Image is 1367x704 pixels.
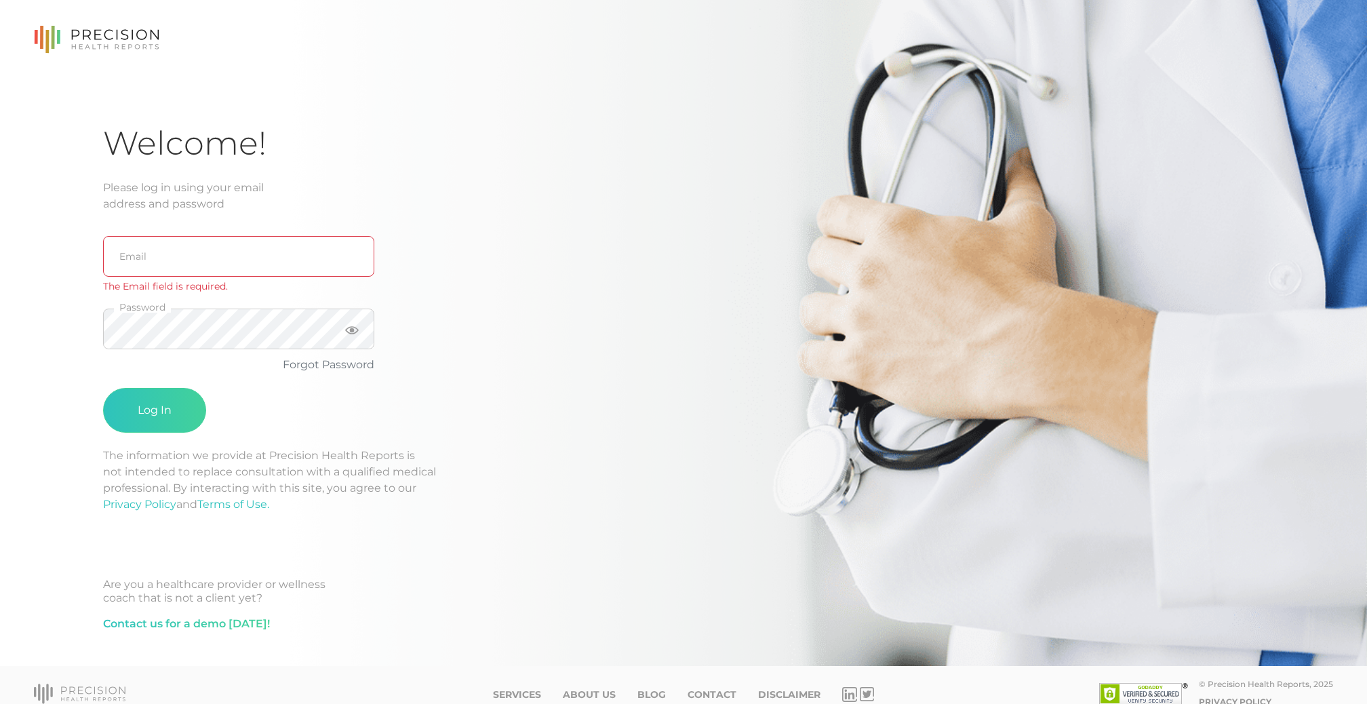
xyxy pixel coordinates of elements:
[103,180,1264,212] div: Please log in using your email address and password
[563,689,616,701] a: About Us
[758,689,820,701] a: Disclaimer
[103,279,374,294] div: The Email field is required.
[103,448,1264,513] p: The information we provide at Precision Health Reports is not intended to replace consultation wi...
[493,689,541,701] a: Services
[103,578,1264,605] div: Are you a healthcare provider or wellness coach that is not a client yet?
[283,358,374,371] a: Forgot Password
[688,689,736,701] a: Contact
[103,616,270,632] a: Contact us for a demo [DATE]!
[103,123,1264,163] h1: Welcome!
[637,689,666,701] a: Blog
[197,498,269,511] a: Terms of Use.
[1199,679,1333,689] div: © Precision Health Reports, 2025
[103,388,206,433] button: Log In
[103,498,176,511] a: Privacy Policy
[103,236,374,277] input: Email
